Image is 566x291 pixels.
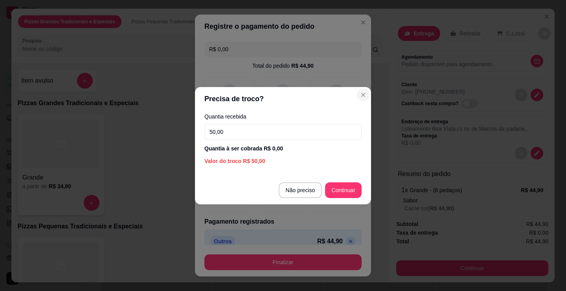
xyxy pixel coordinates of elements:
[325,182,362,198] button: Continuar
[204,157,362,165] div: Valor do troco R$ 50,00
[195,87,371,111] header: Precisa de troco?
[204,145,362,152] div: Quantia à ser cobrada R$ 0,00
[357,89,369,101] button: Close
[279,182,322,198] button: Não preciso
[204,114,362,119] label: Quantia recebida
